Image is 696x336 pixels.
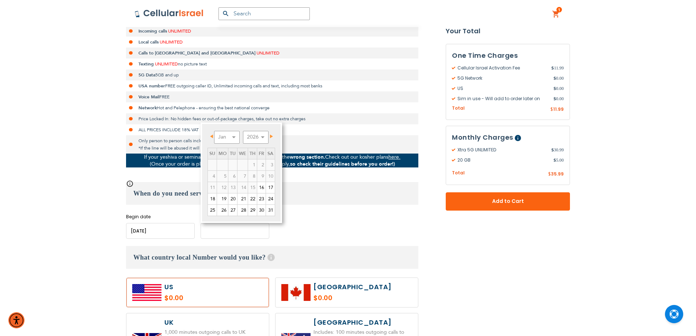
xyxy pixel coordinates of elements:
[133,254,266,261] span: What country local Number would you like?
[138,94,159,100] strong: Voice Mail
[550,106,553,113] span: $
[237,205,248,216] a: 28
[126,124,418,135] li: ALL PRICES INCLUDE 18% VAT
[134,9,204,18] img: Cellular Israel Logo
[554,75,556,82] span: $
[452,95,554,102] span: Sim in use - Will add to order later on
[237,171,248,182] span: 7
[256,50,279,56] span: UNLIMITED
[138,61,154,67] strong: Texting
[452,133,513,142] span: Monthly Charges
[217,205,228,216] a: 26
[218,150,227,157] span: Monday
[250,150,255,157] span: Thursday
[178,61,207,67] span: no picture text
[228,205,237,216] a: 27
[228,171,237,182] span: 6
[266,193,275,204] a: 24
[165,83,322,89] span: FREE outgoing caller ID, Unlimited incoming calls and text, including most banks
[126,69,418,80] li: 5GB and up
[515,135,521,141] span: Help
[554,157,564,164] span: 5.00
[548,171,551,178] span: $
[237,193,248,204] a: 21
[217,193,228,204] a: 19
[138,83,165,89] strong: USA number
[452,157,554,164] span: 20 GB
[452,105,465,112] span: Total
[138,72,155,78] strong: 5G Data
[126,182,418,205] h3: When do you need service?
[217,171,228,182] span: 5
[470,198,546,205] span: Add to Cart
[218,7,310,20] input: Search
[551,147,554,154] span: $
[239,150,246,157] span: Wednesday
[257,171,266,182] span: 9
[452,50,564,61] h3: One Time Charges
[248,159,257,170] span: 1
[126,223,195,239] input: MM/DD/YYYY
[155,61,178,67] span: UNLIMITED
[208,205,217,216] a: 25
[160,39,183,45] span: UNLIMITED
[201,223,269,239] input: MM/DD/YYYY
[446,192,570,211] button: Add to Cart
[208,132,217,141] a: Prev
[551,147,564,154] span: 30.99
[554,157,556,164] span: $
[209,150,215,157] span: Sunday
[228,193,237,204] a: 20
[214,131,240,144] select: Select month
[157,105,270,111] span: Hot and Pelephone - ensuring the best national converge
[266,205,275,216] a: 31
[266,159,275,170] span: 3
[558,7,560,13] span: 1
[388,154,400,161] a: here.
[553,106,564,112] span: 11.99
[452,170,465,177] span: Total
[554,95,564,102] span: 0.00
[554,75,564,82] span: 0.00
[210,135,213,138] span: Prev
[138,39,159,45] strong: Local calls
[259,150,264,157] span: Friday
[248,182,257,193] span: 15
[452,65,551,71] span: Cellular Israel Activation Fee
[265,132,274,141] a: Next
[257,193,266,204] a: 23
[452,75,554,82] span: 5G Network
[237,182,248,193] span: 14
[270,135,273,138] span: Next
[257,205,266,216] a: 30
[126,135,418,154] li: Only person to person calls included [not including hot lines] *If the line will be abused it wil...
[257,159,266,170] span: 2
[208,171,217,182] span: 4
[551,171,564,177] span: 35.99
[267,150,273,157] span: Saturday
[208,193,217,204] a: 18
[126,113,418,124] li: Price Locked In: No hidden fees or out-of-package charges, take out no extra charges
[248,193,257,204] a: 22
[452,85,554,92] span: US
[228,182,237,193] span: 13
[248,171,257,182] span: 8
[267,254,275,261] span: Help
[551,65,554,71] span: $
[159,94,170,100] span: FREE
[446,26,570,37] strong: Your Total
[552,10,560,19] a: 1
[168,28,191,34] span: UNLIMITED
[452,147,551,154] span: Xtra 5G UNLIMITED
[126,214,195,220] label: Begin date
[554,85,564,92] span: 0.00
[138,50,255,56] strong: Calls to [GEOGRAPHIC_DATA] and [GEOGRAPHIC_DATA]
[554,85,556,92] span: $
[266,171,275,182] span: 10
[243,131,269,144] select: Select year
[208,182,217,193] span: 11
[8,312,24,328] div: Accessibility Menu
[248,205,257,216] a: 29
[138,28,167,34] strong: Incoming calls
[551,65,564,71] span: 11.99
